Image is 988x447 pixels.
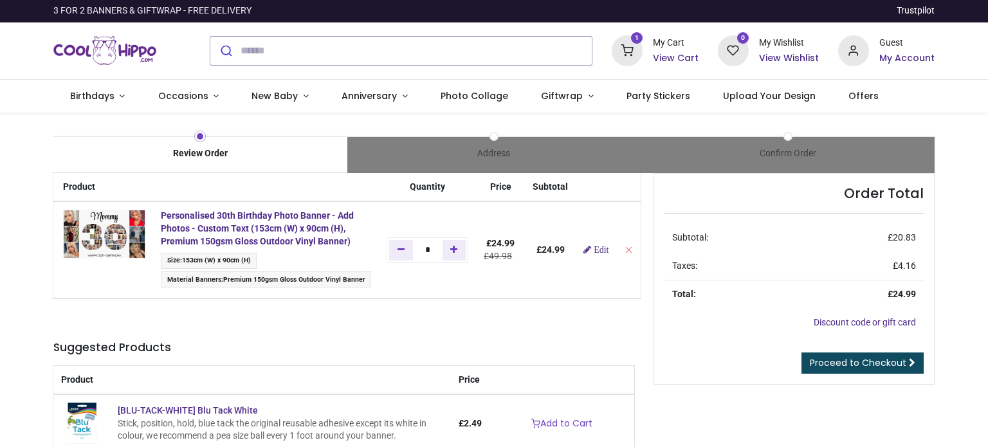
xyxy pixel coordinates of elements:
b: £ [536,244,565,255]
a: Remove one [389,240,413,260]
button: Submit [210,37,241,65]
a: Personalised 30th Birthday Photo Banner - Add Photos - Custom Text (153cm (W) x 90cm (H), Premium... [161,210,354,246]
span: Size [167,256,180,264]
a: Occasions [142,80,235,113]
th: Price [476,173,525,202]
span: Premium 150gsm Gloss Outdoor Vinyl Banner [223,275,365,284]
th: Price [451,366,489,395]
a: Discount code or gift card [814,317,916,327]
th: Product [53,366,450,395]
a: [BLU-TACK-WHITE] Blu Tack White [61,417,102,428]
span: : [161,253,257,269]
a: [BLU-TACK-WHITE] Blu Tack White [118,405,258,415]
a: Anniversary [325,80,424,113]
a: My Account [879,52,935,65]
span: 153cm (W) x 90cm (H) [182,256,251,264]
h5: Suggested Products [53,340,634,356]
span: 24.99 [893,289,916,299]
td: Taxes: [664,252,805,280]
a: View Cart [653,52,699,65]
span: : [161,271,371,287]
div: My Wishlist [759,37,819,50]
span: Material Banners [167,275,221,284]
sup: 0 [737,32,749,44]
span: Anniversary [342,89,397,102]
img: [BLU-TACK-WHITE] Blu Tack White [61,403,102,444]
span: Party Stickers [627,89,690,102]
span: Quantity [410,181,445,192]
div: Guest [879,37,935,50]
img: Cool Hippo [53,33,156,69]
span: Birthdays [70,89,114,102]
a: 1 [612,44,643,55]
th: Product [53,173,153,202]
span: Giftwrap [541,89,583,102]
a: Giftwrap [524,80,610,113]
div: My Cart [653,37,699,50]
span: 49.98 [489,251,512,261]
span: £ [486,238,515,248]
span: Upload Your Design [723,89,816,102]
div: Stick, position, hold, blue tack the original reusable adhesive except its white in colour, we re... [118,417,443,442]
span: £ [893,260,916,271]
span: Edit [594,245,608,254]
sup: 1 [631,32,643,44]
a: Remove from cart [624,244,633,255]
span: Proceed to Checkout [810,356,906,369]
span: Photo Collage [441,89,508,102]
td: Subtotal: [664,224,805,252]
a: Edit [583,245,608,254]
span: New Baby [252,89,298,102]
strong: £ [888,289,916,299]
a: Proceed to Checkout [801,352,924,374]
a: Logo of Cool Hippo [53,33,156,69]
h4: Order Total [664,184,924,203]
span: 24.99 [491,238,515,248]
span: 2.49 [464,418,482,428]
del: £ [484,251,512,261]
div: Review Order [53,147,347,160]
img: 76r6OoAAAAGSURBVAMAV0I9L1KfcDwAAAAASUVORK5CYII= [63,210,145,258]
span: 4.16 [898,260,916,271]
span: Offers [848,89,879,102]
a: View Wishlist [759,52,819,65]
span: Occasions [158,89,208,102]
strong: Total: [672,289,696,299]
span: 24.99 [542,244,565,255]
a: 0 [718,44,749,55]
a: Add one [443,240,466,260]
span: 20.83 [893,232,916,242]
a: Trustpilot [897,5,935,17]
th: Subtotal [525,173,576,202]
a: Birthdays [53,80,142,113]
div: Address [347,147,641,160]
a: New Baby [235,80,325,113]
div: Confirm Order [641,147,935,160]
span: £ [459,418,482,428]
div: 3 FOR 2 BANNERS & GIFTWRAP - FREE DELIVERY [53,5,252,17]
a: Add to Cart [523,413,601,435]
span: £ [888,232,916,242]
